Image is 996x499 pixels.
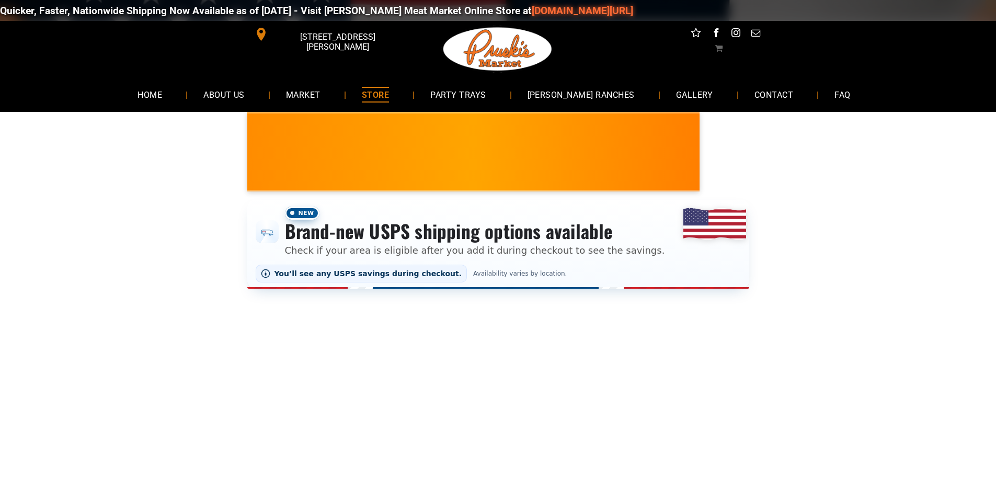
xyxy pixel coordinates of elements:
[689,26,703,42] a: Social network
[346,81,405,108] a: STORE
[274,269,462,278] span: You’ll see any USPS savings during checkout.
[660,81,729,108] a: GALLERY
[270,27,405,57] span: [STREET_ADDRESS][PERSON_NAME]
[709,26,723,42] a: facebook
[122,81,178,108] a: HOME
[532,5,633,17] a: [DOMAIN_NAME][URL]
[441,21,554,77] img: Pruski-s+Market+HQ+Logo2-1920w.png
[729,26,742,42] a: instagram
[247,26,407,42] a: [STREET_ADDRESS][PERSON_NAME]
[285,220,665,243] h3: Brand-new USPS shipping options available
[739,81,809,108] a: CONTACT
[415,81,501,108] a: PARTY TRAYS
[471,270,569,277] span: Availability varies by location.
[819,81,866,108] a: FAQ
[749,26,762,42] a: email
[188,81,260,108] a: ABOUT US
[285,207,319,220] span: New
[270,81,336,108] a: MARKET
[512,81,650,108] a: [PERSON_NAME] RANCHES
[285,243,665,257] p: Check if your area is eligible after you add it during checkout to see the savings.
[247,200,749,289] div: Shipping options announcement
